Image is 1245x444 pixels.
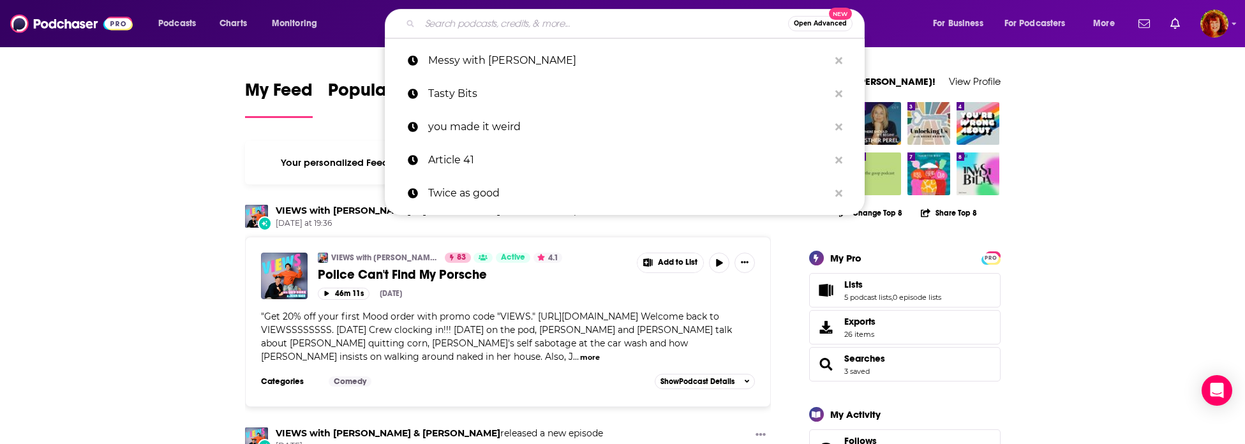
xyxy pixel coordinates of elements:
a: Welcome [PERSON_NAME]! [809,75,936,87]
a: PRO [983,252,999,262]
a: Messy with [PERSON_NAME] [385,44,865,77]
span: ... [573,351,579,362]
span: Police Can't Find My Porsche [318,267,487,283]
a: Show notifications dropdown [1133,13,1155,34]
a: Searches [844,353,885,364]
a: View Profile [949,75,1001,87]
a: Active [496,253,530,263]
button: open menu [149,13,212,34]
img: Rebel Eaters Club [907,152,950,195]
img: User Profile [1200,10,1228,38]
button: more [580,352,600,363]
span: Open Advanced [794,20,847,27]
span: Exports [844,316,876,327]
span: Add to List [658,258,697,267]
a: Exports [809,310,1001,344]
a: My Feed [245,79,313,118]
a: Lists [844,279,941,290]
img: You're Wrong About [957,102,999,145]
button: ShowPodcast Details [655,374,756,389]
span: PRO [983,253,999,263]
button: 46m 11s [318,288,369,300]
img: VIEWS with David Dobrik & Jason Nash [245,205,268,228]
div: Search podcasts, credits, & more... [397,9,877,38]
div: My Activity [830,408,881,420]
span: " [261,311,732,362]
button: Share Top 8 [920,200,978,225]
span: Searches [809,347,1001,381]
a: Comedy [329,376,371,387]
p: Twice as good [428,177,829,210]
span: New [829,8,852,20]
img: the goop podcast [858,152,901,195]
span: Exports [814,318,839,336]
a: Article 41 [385,144,865,177]
span: Logged in as rpalermo [1200,10,1228,38]
button: Open AdvancedNew [788,16,853,31]
span: Active [501,251,525,264]
button: Show More Button [734,253,755,273]
button: open menu [263,13,334,34]
a: you made it weird [385,110,865,144]
div: [DATE] [380,289,402,298]
button: Show More Button [637,253,704,272]
button: open menu [1084,13,1131,34]
h3: released a new episode [276,427,603,440]
h3: Categories [261,376,318,387]
img: Unlocking Us with Brené Brown [907,102,950,145]
div: Your personalized Feed is curated based on the Podcasts, Creators, Users, and Lists that you Follow. [245,141,772,184]
a: Popular Feed [328,79,436,118]
span: Charts [220,15,247,33]
img: Podchaser - Follow, Share and Rate Podcasts [10,11,133,36]
img: Invisibilia [957,152,999,195]
img: VIEWS with David Dobrik & Jason Nash [318,253,328,263]
p: Article 41 [428,144,829,177]
a: Police Can't Find My Porsche [318,267,628,283]
a: Charts [211,13,255,34]
span: Lists [844,279,863,290]
span: 83 [457,251,466,264]
a: 5 podcast lists [844,293,891,302]
a: 0 episode lists [893,293,941,302]
a: VIEWS with David Dobrik & Jason Nash [276,427,500,439]
span: 26 items [844,330,876,339]
span: More [1093,15,1115,33]
a: VIEWS with [PERSON_NAME] & [PERSON_NAME] [331,253,436,263]
button: Change Top 8 [831,205,911,221]
button: 4.1 [533,253,562,263]
a: Searches [814,355,839,373]
a: VIEWS with David Dobrik & Jason Nash [276,205,500,216]
button: Show profile menu [1200,10,1228,38]
h3: released a new episode [276,205,603,217]
span: For Podcasters [1004,15,1066,33]
span: Get 20% off your first Mood order with promo code "VIEWS." [URL][DOMAIN_NAME] Welcome back to VIE... [261,311,732,362]
p: Tasty Bits [428,77,829,110]
a: Show notifications dropdown [1165,13,1185,34]
a: Twice as good [385,177,865,210]
span: For Business [933,15,983,33]
div: My Pro [830,252,861,264]
p: you made it weird [428,110,829,144]
a: Lists [814,281,839,299]
span: Lists [809,273,1001,307]
img: Where Should We Begin? with Esther Perel [858,102,901,145]
button: open menu [924,13,999,34]
p: Messy with Christina Applegate [428,44,829,77]
span: Popular Feed [328,79,436,108]
a: Tasty Bits [385,77,865,110]
a: Police Can't Find My Porsche [261,253,308,299]
span: My Feed [245,79,313,108]
span: Podcasts [158,15,196,33]
span: Monitoring [272,15,317,33]
span: [DATE] at 19:36 [276,218,603,229]
span: Show Podcast Details [660,377,734,386]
